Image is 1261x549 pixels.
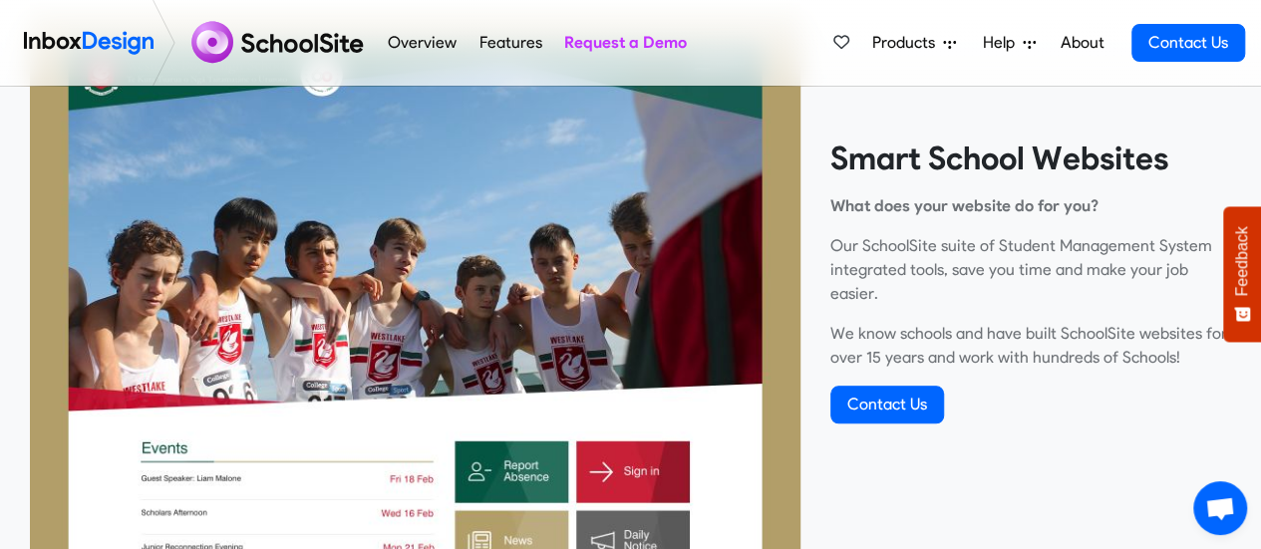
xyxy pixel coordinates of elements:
[830,234,1231,306] p: Our SchoolSite suite of Student Management System integrated tools, save you time and make your j...
[1193,481,1247,535] div: Open chat
[383,23,463,63] a: Overview
[864,23,964,63] a: Products
[1131,24,1245,62] a: Contact Us
[183,19,377,67] img: schoolsite logo
[830,386,944,423] a: Contact Us
[830,138,1231,178] heading: Smart School Websites
[872,31,943,55] span: Products
[558,23,692,63] a: Request a Demo
[830,322,1231,370] p: We know schools and have built SchoolSite websites for over 15 years and work with hundreds of Sc...
[830,196,1099,215] strong: What does your website do for you?
[473,23,547,63] a: Features
[1223,206,1261,342] button: Feedback - Show survey
[975,23,1044,63] a: Help
[1233,226,1251,296] span: Feedback
[1055,23,1109,63] a: About
[983,31,1023,55] span: Help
